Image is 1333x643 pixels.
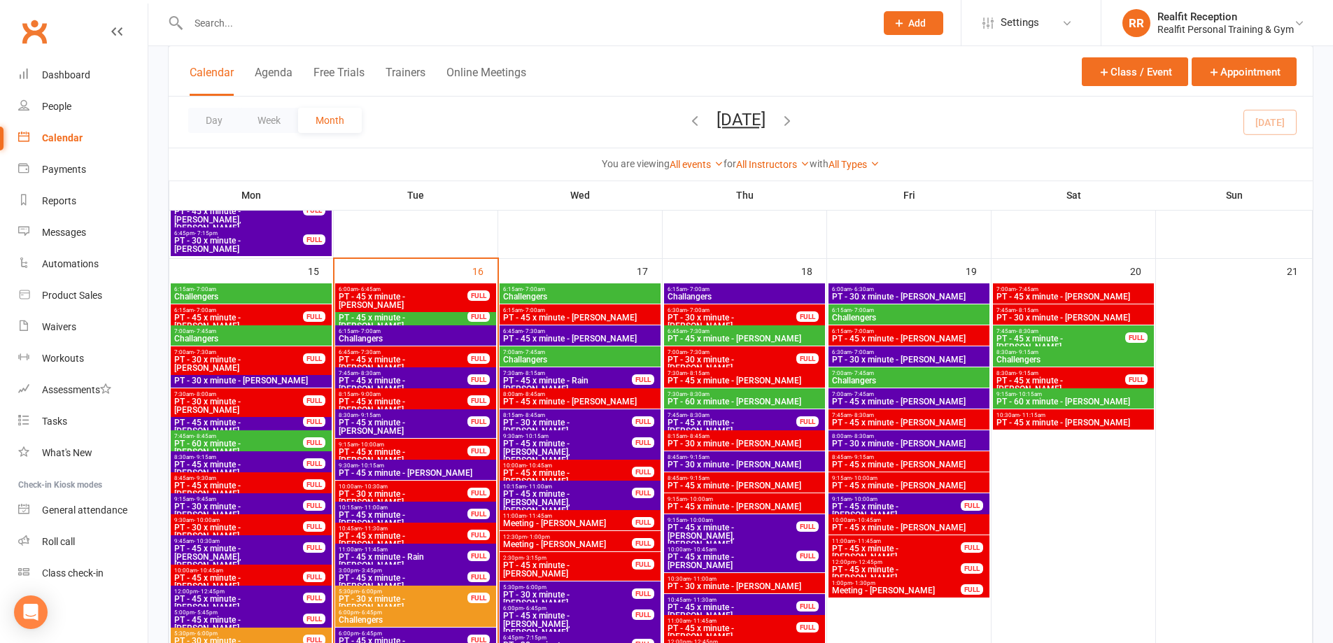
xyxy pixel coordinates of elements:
div: Realfit Personal Training & Gym [1157,23,1294,36]
span: 9:15am [996,391,1151,397]
span: 6:45am [338,349,468,355]
span: PT - 45 x minute - [PERSON_NAME] [502,397,658,406]
span: 6:15am [667,286,822,292]
div: FULL [303,437,325,448]
span: - 9:15am [194,454,216,460]
span: Meeting - [PERSON_NAME] [502,519,633,528]
span: - 10:15am [523,433,549,439]
div: Messages [42,227,86,238]
th: Fri [827,181,992,210]
button: Appointment [1192,57,1297,86]
span: - 7:00am [687,307,710,313]
span: PT - 45 x minute - [PERSON_NAME] [174,418,304,435]
span: PT - 45 x minute - [PERSON_NAME] [338,448,468,465]
span: PT - 45 x minute - [PERSON_NAME] [174,481,304,498]
span: 7:00am [996,286,1151,292]
span: PT - 60 x minute - [PERSON_NAME] [996,397,1151,406]
span: 8:15am [667,433,822,439]
span: - 9:15am [1016,370,1038,376]
button: Month [298,108,362,133]
span: PT - 45 x minute - [PERSON_NAME] [831,418,987,427]
span: - 10:00am [687,496,713,502]
div: Roll call [42,536,75,547]
div: FULL [303,479,325,490]
span: 9:30am [502,433,633,439]
span: - 7:30am [687,349,710,355]
span: PT - 45 x minute - [PERSON_NAME] [338,511,468,528]
span: PT - 60 x minute - [PERSON_NAME] [174,439,304,456]
span: - 8:45am [523,412,545,418]
span: PT - 45 x minute - [PERSON_NAME] [338,397,468,414]
a: All Types [828,159,880,170]
span: - 6:45am [358,286,381,292]
span: Challangers [338,334,493,343]
div: General attendance [42,504,127,516]
input: Search... [184,13,866,33]
span: - 7:45am [523,349,545,355]
span: - 7:30am [358,349,381,355]
th: Sat [992,181,1156,210]
span: - 7:30am [194,349,216,355]
span: - 11:15am [1020,412,1045,418]
a: Roll call [18,526,148,558]
span: - 7:00am [194,307,216,313]
button: Trainers [386,66,425,96]
span: - 10:00am [194,517,220,523]
span: - 7:15pm [195,230,218,236]
div: FULL [467,446,490,456]
div: 18 [801,259,826,282]
div: FULL [303,311,325,322]
span: PT - 30 x minute - [PERSON_NAME] [831,355,987,364]
a: Assessments [18,374,148,406]
span: PT - 60 x minute - [PERSON_NAME] [667,397,822,406]
span: 8:15am [338,391,468,397]
span: PT - 45 x minute - [PERSON_NAME] [831,502,961,519]
span: - 8:30am [852,412,874,418]
span: - 8:15am [1016,307,1038,313]
button: Week [240,108,298,133]
div: FULL [303,395,325,406]
span: - 7:30am [523,328,545,334]
span: 10:00am [831,517,987,523]
div: FULL [632,517,654,528]
button: Class / Event [1082,57,1188,86]
strong: for [724,158,736,169]
span: PT - 30 x minute - [PERSON_NAME] [667,439,822,448]
span: - 11:30am [362,525,388,532]
span: - 7:00am [523,286,545,292]
span: PT - 30 x minute - [PERSON_NAME] [174,397,304,414]
span: PT - 45 x minute - [PERSON_NAME] [996,292,1151,301]
span: PT - 45 x minute - [PERSON_NAME] [667,481,822,490]
span: Challangers [502,355,658,364]
div: FULL [467,395,490,406]
span: PT - 45 x minute - [PERSON_NAME], [PERSON_NAME]... [502,439,633,465]
span: 7:30am [502,370,633,376]
span: 7:30am [667,391,822,397]
span: - 8:45am [194,433,216,439]
span: - 7:45am [1016,286,1038,292]
div: Dashboard [42,69,90,80]
th: Mon [169,181,334,210]
span: 6:30am [831,349,987,355]
div: 19 [966,259,991,282]
span: - 11:45am [526,513,552,519]
a: Workouts [18,343,148,374]
span: PT - 45 x minute - [PERSON_NAME] [502,334,658,343]
span: 8:30am [174,454,304,460]
a: Automations [18,248,148,280]
span: PT - 45 x minute - [PERSON_NAME] [831,481,987,490]
span: PT - 30 x minute - [PERSON_NAME] [174,355,304,372]
span: 6:15am [831,307,987,313]
div: FULL [1125,374,1148,385]
span: 6:15am [502,286,658,292]
th: Thu [663,181,827,210]
a: Product Sales [18,280,148,311]
span: - 8:30am [687,412,710,418]
span: PT - 45 x minute - [PERSON_NAME] [502,313,658,322]
span: 8:30am [996,349,1151,355]
span: 6:15am [338,328,493,334]
a: People [18,91,148,122]
span: - 10:45am [855,517,881,523]
span: 8:30am [996,370,1126,376]
span: PT - 30 x minute - [PERSON_NAME] [502,418,633,435]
